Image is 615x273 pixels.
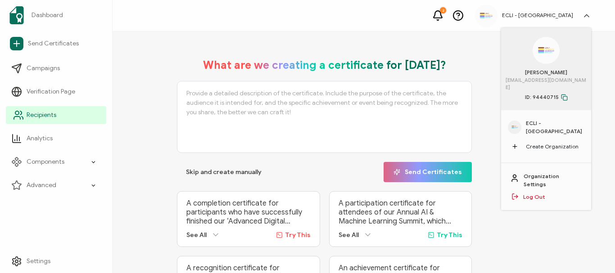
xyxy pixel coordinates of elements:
span: ECLI - [GEOGRAPHIC_DATA] [526,119,584,135]
a: Settings [6,252,106,270]
span: Send Certificates [393,169,462,175]
a: Recipients [6,106,106,124]
p: A participation certificate for attendees of our Annual AI & Machine Learning Summit, which broug... [339,199,462,226]
button: Skip and create manually [177,162,271,182]
span: ID: 94440715 [525,93,568,101]
img: a98b1312-5509-453e-a6f2-71bd088ab352.png [538,46,555,54]
div: 2 [440,7,446,13]
a: Campaigns [6,59,106,77]
a: Analytics [6,130,106,148]
img: sertifier-logomark-colored.svg [9,6,24,24]
a: Dashboard [6,3,106,28]
img: a98b1312-5509-453e-a6f2-71bd088ab352.png [511,125,518,129]
span: Advanced [27,181,56,190]
img: a98b1312-5509-453e-a6f2-71bd088ab352.png [479,12,493,18]
button: Send Certificates [384,162,472,182]
span: Settings [27,257,50,266]
span: Verification Page [27,87,75,96]
iframe: Chat Widget [570,230,615,273]
a: Verification Page [6,83,106,101]
p: A completion certificate for participants who have successfully finished our ‘Advanced Digital Ma... [186,199,310,226]
span: Send Certificates [28,39,79,48]
span: Dashboard [32,11,63,20]
span: Campaigns [27,64,60,73]
span: Recipients [27,111,56,120]
span: Try This [437,231,462,239]
span: See All [186,231,207,239]
h5: ECLI - [GEOGRAPHIC_DATA] [502,12,573,18]
span: [PERSON_NAME] [525,68,567,76]
span: Skip and create manually [186,169,262,175]
h1: What are we creating a certificate for [DATE]? [203,58,446,72]
span: Components [27,157,64,166]
a: Log Out [523,193,545,201]
span: See All [339,231,359,239]
span: Analytics [27,134,53,143]
span: [EMAIL_ADDRESS][DOMAIN_NAME] [506,76,587,91]
span: Try This [285,231,311,239]
a: Send Certificates [6,33,106,54]
span: Create Organization [526,143,579,151]
a: Organization Settings [524,172,582,188]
